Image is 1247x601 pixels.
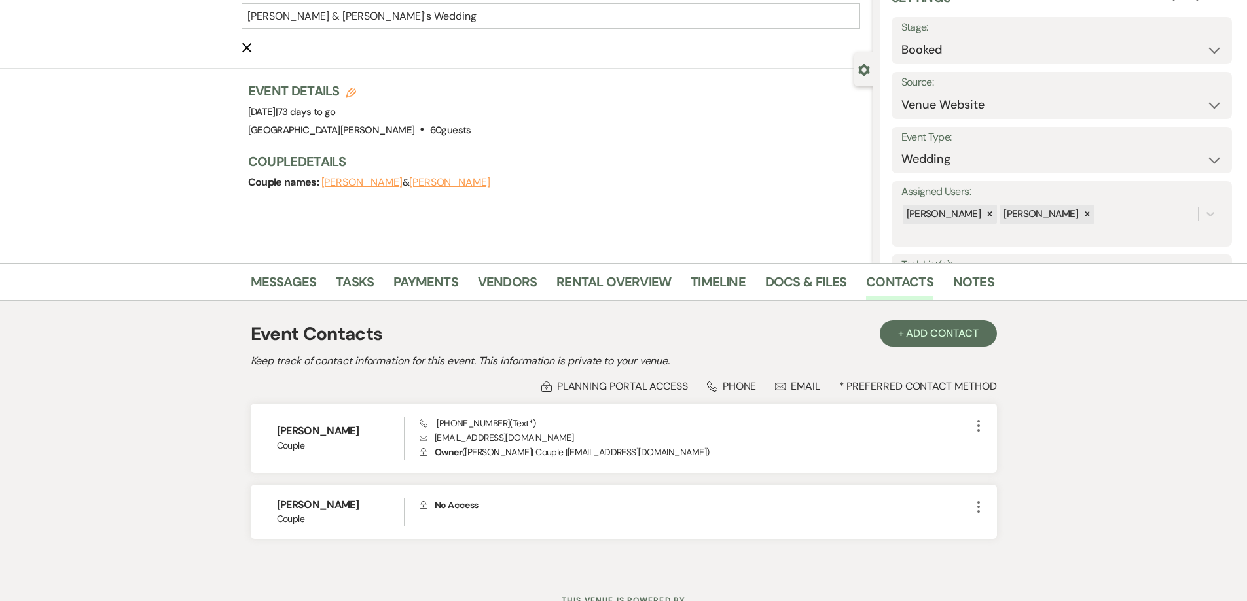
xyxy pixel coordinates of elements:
button: + Add Contact [880,320,997,347]
h6: [PERSON_NAME] [277,498,405,512]
a: Messages [251,271,317,300]
h3: Event Details [248,82,471,100]
span: 73 days to go [278,105,336,118]
h6: [PERSON_NAME] [277,424,405,438]
span: [DATE] [248,105,336,118]
a: Payments [393,271,458,300]
label: Event Type: [901,128,1222,147]
label: Assigned Users: [901,182,1222,201]
span: & [321,176,490,189]
div: * Preferred Contact Method [251,379,997,393]
span: [GEOGRAPHIC_DATA][PERSON_NAME] [248,124,415,137]
a: Rental Overview [556,271,671,300]
div: Planning Portal Access [541,379,688,393]
span: Couple [277,512,405,526]
span: Owner [435,446,462,458]
p: [EMAIL_ADDRESS][DOMAIN_NAME] [420,430,970,445]
h1: Event Contacts [251,320,383,348]
h2: Keep track of contact information for this event. This information is private to your venue. [251,353,997,369]
span: Couple names: [248,175,321,189]
div: Email [775,379,820,393]
label: Source: [901,73,1222,92]
span: No Access [435,499,479,511]
span: | [276,105,336,118]
span: Couple [277,439,405,453]
button: [PERSON_NAME] [409,177,490,188]
h3: Couple Details [248,152,860,171]
label: Task List(s): [901,256,1222,275]
div: [PERSON_NAME] [903,205,983,224]
span: 60 guests [430,124,471,137]
a: Docs & Files [765,271,846,300]
p: ( [PERSON_NAME] | Couple | [EMAIL_ADDRESS][DOMAIN_NAME] ) [420,445,970,459]
a: Contacts [866,271,933,300]
a: Notes [953,271,994,300]
button: Close lead details [858,63,870,75]
a: Vendors [478,271,537,300]
button: [PERSON_NAME] [321,177,403,188]
label: Stage: [901,18,1222,37]
a: Timeline [691,271,746,300]
div: [PERSON_NAME] [1000,205,1080,224]
div: Phone [707,379,757,393]
a: Tasks [336,271,374,300]
span: [PHONE_NUMBER] (Text*) [420,417,535,429]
